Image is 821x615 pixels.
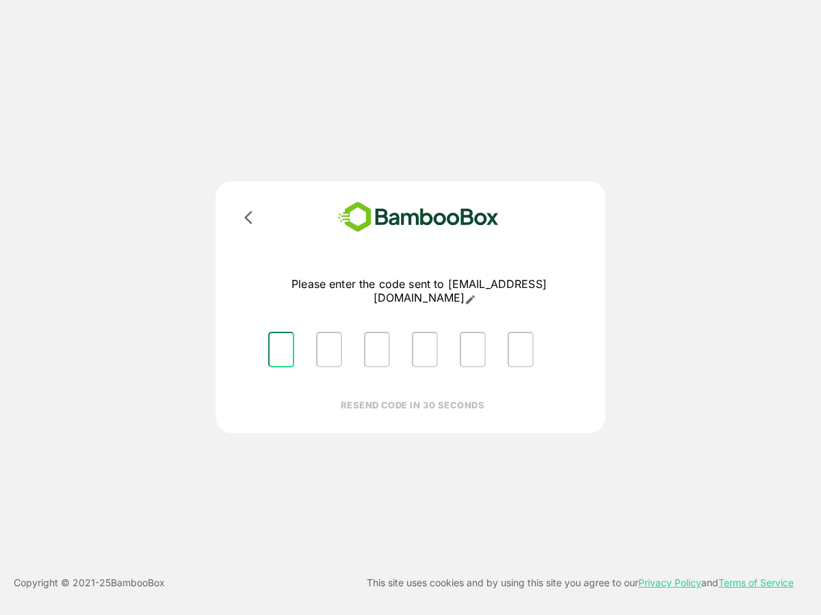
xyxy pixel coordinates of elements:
p: Copyright © 2021- 25 BambooBox [14,575,165,591]
a: Privacy Policy [638,577,701,588]
input: Please enter OTP character 3 [364,332,390,367]
input: Please enter OTP character 5 [460,332,486,367]
input: Please enter OTP character 6 [508,332,534,367]
p: Please enter the code sent to [EMAIL_ADDRESS][DOMAIN_NAME] [257,278,581,304]
input: Please enter OTP character 2 [316,332,342,367]
input: Please enter OTP character 1 [268,332,294,367]
input: Please enter OTP character 4 [412,332,438,367]
a: Terms of Service [718,577,794,588]
img: bamboobox [318,198,519,237]
p: This site uses cookies and by using this site you agree to our and [367,575,794,591]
